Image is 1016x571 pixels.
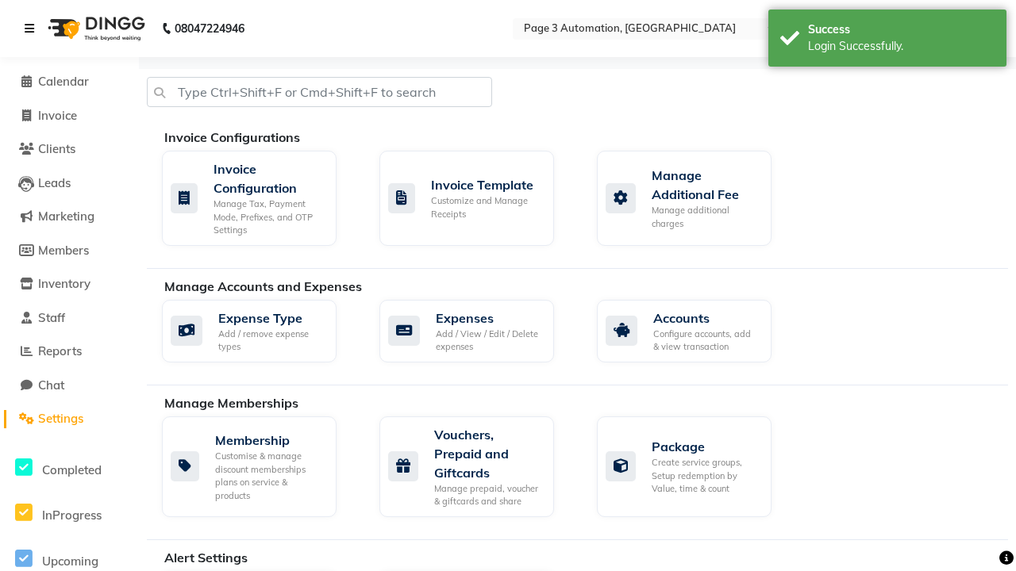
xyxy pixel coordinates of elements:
span: Marketing [38,209,94,224]
span: Invoice [38,108,77,123]
div: Accounts [653,308,759,328]
input: Type Ctrl+Shift+F or Cmd+Shift+F to search [147,77,492,107]
span: Completed [42,462,102,477]
a: MembershipCustomise & manage discount memberships plans on service & products [162,416,356,517]
span: Clients [38,141,75,156]
div: Manage Additional Fee [652,166,759,204]
a: Vouchers, Prepaid and GiftcardsManage prepaid, voucher & giftcards and share [379,416,573,517]
span: Leads [38,175,71,190]
div: Customize and Manage Receipts [431,194,541,220]
a: Staff [4,309,135,328]
a: Members [4,242,135,260]
a: Invoice [4,107,135,125]
div: Add / remove expense types [218,328,324,354]
div: Create service groups, Setup redemption by Value, time & count [652,456,759,496]
div: Success [808,21,995,38]
div: Login Successfully. [808,38,995,55]
span: InProgress [42,508,102,523]
span: Chat [38,377,64,393]
div: Package [652,437,759,456]
span: Members [38,243,89,258]
a: Clients [4,140,135,159]
span: Calendar [38,74,89,89]
a: Leads [4,174,135,193]
div: Expense Type [218,308,324,328]
span: Settings [38,411,83,426]
a: ExpensesAdd / View / Edit / Delete expenses [379,300,573,362]
a: Reports [4,343,135,361]
div: Invoice Template [431,175,541,194]
a: Calendar [4,73,135,91]
a: Manage Additional FeeManage additional charges [597,151,791,246]
div: Vouchers, Prepaid and Giftcards [434,425,541,482]
div: Membership [215,431,324,450]
a: Marketing [4,208,135,226]
div: Add / View / Edit / Delete expenses [436,328,541,354]
a: Invoice TemplateCustomize and Manage Receipts [379,151,573,246]
a: Invoice ConfigurationManage Tax, Payment Mode, Prefixes, and OTP Settings [162,151,356,246]
div: Manage additional charges [652,204,759,230]
div: Configure accounts, add & view transaction [653,328,759,354]
div: Expenses [436,308,541,328]
a: AccountsConfigure accounts, add & view transaction [597,300,791,362]
img: logo [40,6,149,51]
span: Reports [38,343,82,358]
div: Manage prepaid, voucher & giftcards and share [434,482,541,508]
span: Inventory [38,276,90,291]
a: PackageCreate service groups, Setup redemption by Value, time & count [597,416,791,517]
div: Invoice Configuration [214,159,324,197]
a: Inventory [4,275,135,293]
span: Staff [38,310,65,325]
a: Settings [4,410,135,428]
a: Chat [4,377,135,395]
div: Manage Tax, Payment Mode, Prefixes, and OTP Settings [214,197,324,237]
b: 08047224946 [175,6,244,51]
span: Upcoming [42,554,98,569]
div: Customise & manage discount memberships plans on service & products [215,450,324,502]
a: Expense TypeAdd / remove expense types [162,300,356,362]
